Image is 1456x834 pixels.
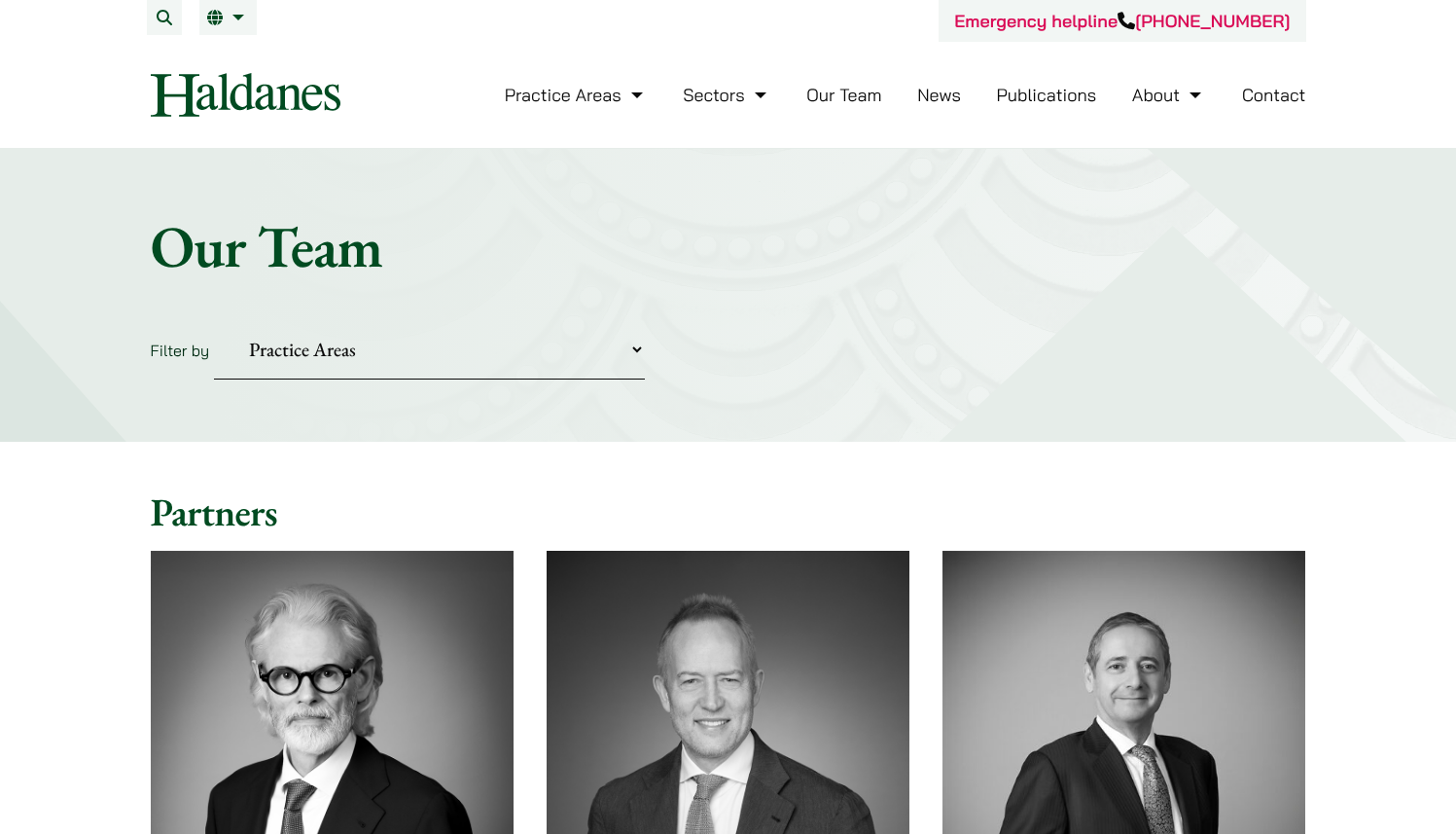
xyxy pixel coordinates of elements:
a: Emergency helpline[PHONE_NUMBER] [954,10,1290,32]
a: About [1132,84,1206,106]
h1: Our Team [151,211,1306,281]
h2: Partners [151,489,1306,535]
a: Sectors [683,84,770,106]
a: Practice Areas [505,84,648,106]
a: EN [207,10,249,25]
label: Filter by [151,341,210,360]
img: Logo of Haldanes [151,73,340,117]
a: News [917,84,961,106]
a: Our Team [806,84,881,106]
a: Publications [997,84,1097,106]
a: Contact [1242,84,1306,106]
